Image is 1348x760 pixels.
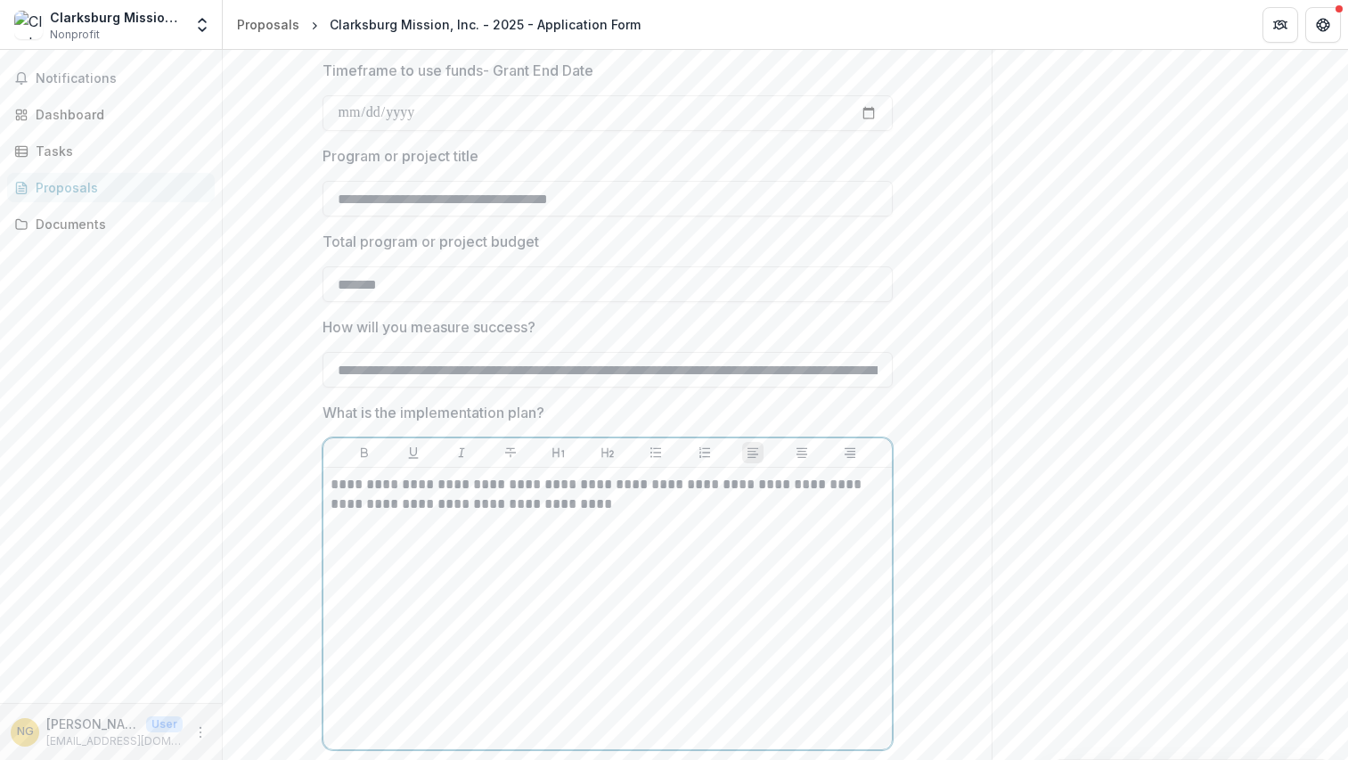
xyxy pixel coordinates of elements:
[7,64,215,93] button: Notifications
[1305,7,1341,43] button: Get Help
[36,215,200,233] div: Documents
[7,136,215,166] a: Tasks
[237,15,299,34] div: Proposals
[791,442,813,463] button: Align Center
[230,12,306,37] a: Proposals
[548,442,569,463] button: Heading 1
[354,442,375,463] button: Bold
[597,442,618,463] button: Heading 2
[839,442,861,463] button: Align Right
[46,715,139,733] p: [PERSON_NAME]
[323,60,593,81] p: Timeframe to use funds- Grant End Date
[146,716,183,732] p: User
[7,209,215,239] a: Documents
[645,442,666,463] button: Bullet List
[1262,7,1298,43] button: Partners
[323,316,535,338] p: How will you measure success?
[50,27,100,43] span: Nonprofit
[330,15,641,34] div: Clarksburg Mission, Inc. - 2025 - Application Form
[403,442,424,463] button: Underline
[190,7,215,43] button: Open entity switcher
[36,71,208,86] span: Notifications
[14,11,43,39] img: Clarksburg Mission, Inc.
[46,733,183,749] p: [EMAIL_ADDRESS][DOMAIN_NAME]
[323,145,478,167] p: Program or project title
[451,442,472,463] button: Italicize
[323,402,544,423] p: What is the implementation plan?
[694,442,715,463] button: Ordered List
[50,8,183,27] div: Clarksburg Mission, Inc.
[742,442,764,463] button: Align Left
[190,722,211,743] button: More
[230,12,648,37] nav: breadcrumb
[500,442,521,463] button: Strike
[36,105,200,124] div: Dashboard
[323,231,539,252] p: Total program or project budget
[7,100,215,129] a: Dashboard
[17,726,34,738] div: Natalie Gigliotti
[36,178,200,197] div: Proposals
[7,173,215,202] a: Proposals
[36,142,200,160] div: Tasks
